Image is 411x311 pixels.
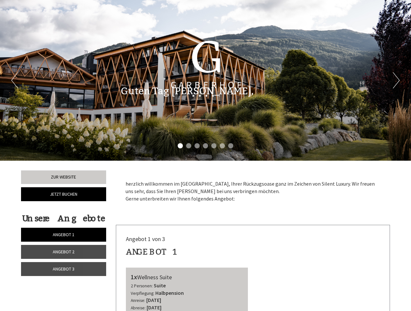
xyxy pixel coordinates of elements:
[11,72,18,88] button: Previous
[146,297,161,303] b: [DATE]
[131,291,154,296] small: Verpflegung:
[53,232,74,237] span: Angebot 1
[131,298,145,303] small: Anreise:
[131,272,243,282] div: Wellness Suite
[131,305,146,311] small: Abreise:
[21,187,106,201] a: Jetzt buchen
[53,266,74,272] span: Angebot 3
[131,273,137,281] b: 1x
[147,304,161,311] b: [DATE]
[393,72,400,88] button: Next
[21,170,106,184] a: Zur Website
[154,282,166,289] b: Suite
[126,180,381,202] p: herzlich willkommen im [GEOGRAPHIC_DATA], Ihrer Rückzugsoase ganz im Zeichen von Silent Luxury. W...
[155,290,184,296] b: Halbpension
[126,235,165,243] span: Angebot 1 von 3
[131,283,153,289] small: 2 Personen:
[53,249,74,255] span: Angebot 2
[121,86,254,97] h1: Guten Tag [PERSON_NAME],
[21,213,106,225] div: Unsere Angebote
[126,246,178,258] div: Angebot 1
